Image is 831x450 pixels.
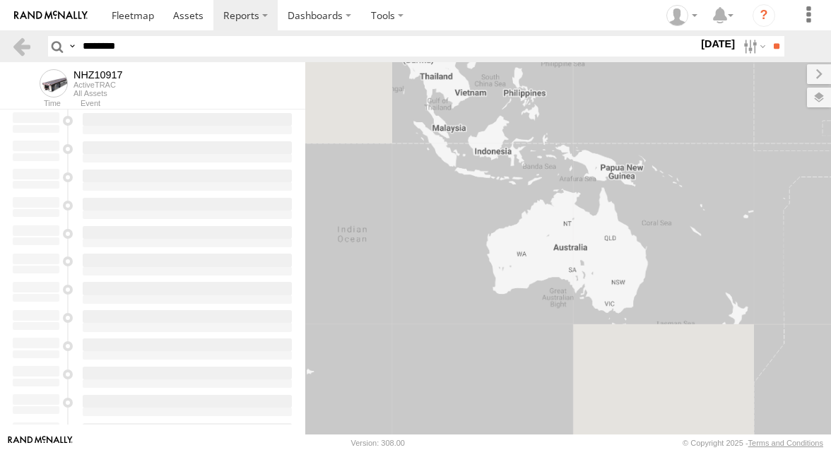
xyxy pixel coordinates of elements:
[738,36,768,57] label: Search Filter Options
[11,36,32,57] a: Back to previous Page
[81,100,305,107] div: Event
[351,439,405,447] div: Version: 308.00
[11,100,61,107] div: Time
[748,439,823,447] a: Terms and Conditions
[73,69,123,81] div: NHZ10917 - View Asset History
[683,439,823,447] div: © Copyright 2025 -
[661,5,702,26] div: Zulema McIntosch
[8,436,73,450] a: Visit our Website
[698,36,738,52] label: [DATE]
[14,11,88,20] img: rand-logo.svg
[73,89,123,97] div: All Assets
[73,81,123,89] div: ActiveTRAC
[753,4,775,27] i: ?
[66,36,78,57] label: Search Query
